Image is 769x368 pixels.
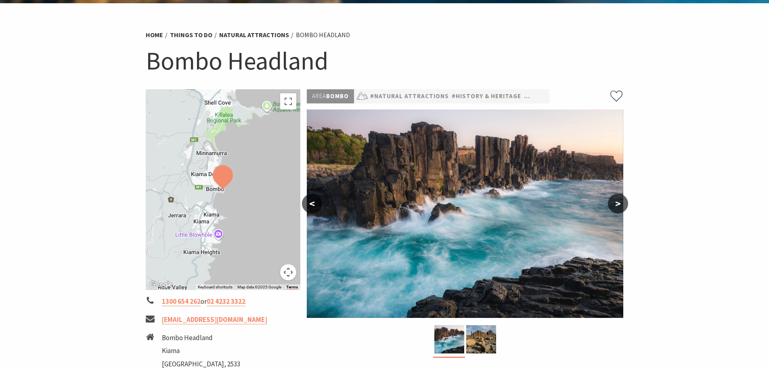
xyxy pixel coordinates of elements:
[146,296,301,307] li: or
[286,285,298,290] a: Terms (opens in new tab)
[148,280,174,290] a: Open this area in Google Maps (opens a new window)
[307,109,623,318] img: Bombo Quarry
[608,194,628,213] button: >
[207,297,245,306] a: 02 4232 3322
[466,325,496,353] img: Bombo Quarry
[170,31,212,39] a: Things To Do
[162,315,267,324] a: [EMAIL_ADDRESS][DOMAIN_NAME]
[280,264,296,280] button: Map camera controls
[162,345,240,356] li: Kiama
[219,31,289,39] a: Natural Attractions
[237,285,281,289] span: Map data ©2025 Google
[370,91,449,101] a: #Natural Attractions
[162,297,201,306] a: 1300 654 262
[302,194,322,213] button: <
[312,92,326,100] span: Area
[307,89,354,103] p: Bombo
[280,93,296,109] button: Toggle fullscreen view
[296,30,350,40] li: Bombo Headland
[452,91,521,101] a: #History & Heritage
[148,280,174,290] img: Google
[198,284,233,290] button: Keyboard shortcuts
[434,325,464,353] img: Bombo Quarry
[162,332,240,343] li: Bombo Headland
[146,44,624,77] h1: Bombo Headland
[146,31,163,39] a: Home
